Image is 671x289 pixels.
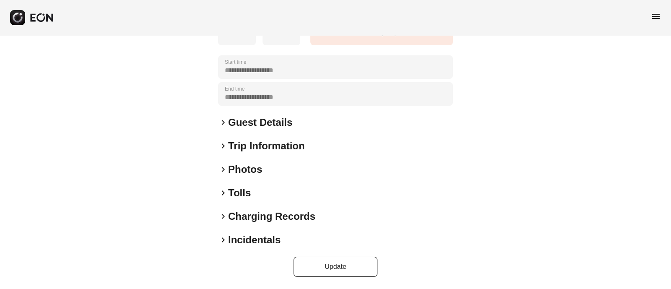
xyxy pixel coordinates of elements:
h2: Incidentals [228,233,281,247]
h2: Photos [228,163,262,176]
span: keyboard_arrow_right [218,117,228,128]
h2: Trip Information [228,139,305,153]
button: Update [294,257,377,277]
span: keyboard_arrow_right [218,235,228,245]
span: keyboard_arrow_right [218,164,228,174]
h2: Tolls [228,186,251,200]
h2: Charging Records [228,210,315,223]
span: keyboard_arrow_right [218,188,228,198]
h2: Guest Details [228,116,292,129]
span: keyboard_arrow_right [218,141,228,151]
span: menu [651,11,661,21]
span: keyboard_arrow_right [218,211,228,221]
